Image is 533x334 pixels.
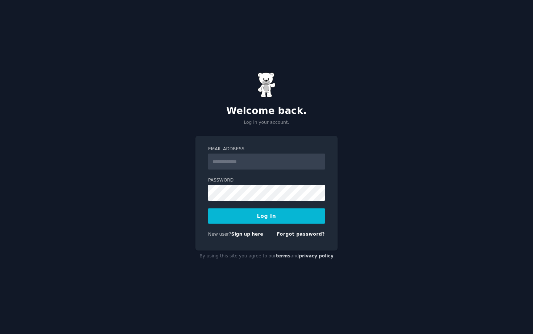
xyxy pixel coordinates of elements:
label: Email Address [208,146,325,152]
button: Log In [208,208,325,224]
label: Password [208,177,325,184]
a: privacy policy [299,253,334,258]
h2: Welcome back. [195,105,338,117]
a: Sign up here [231,232,263,237]
a: Forgot password? [277,232,325,237]
a: terms [276,253,290,258]
img: Gummy Bear [257,72,276,98]
p: Log in your account. [195,119,338,126]
div: By using this site you agree to our and [195,250,338,262]
span: New user? [208,232,231,237]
